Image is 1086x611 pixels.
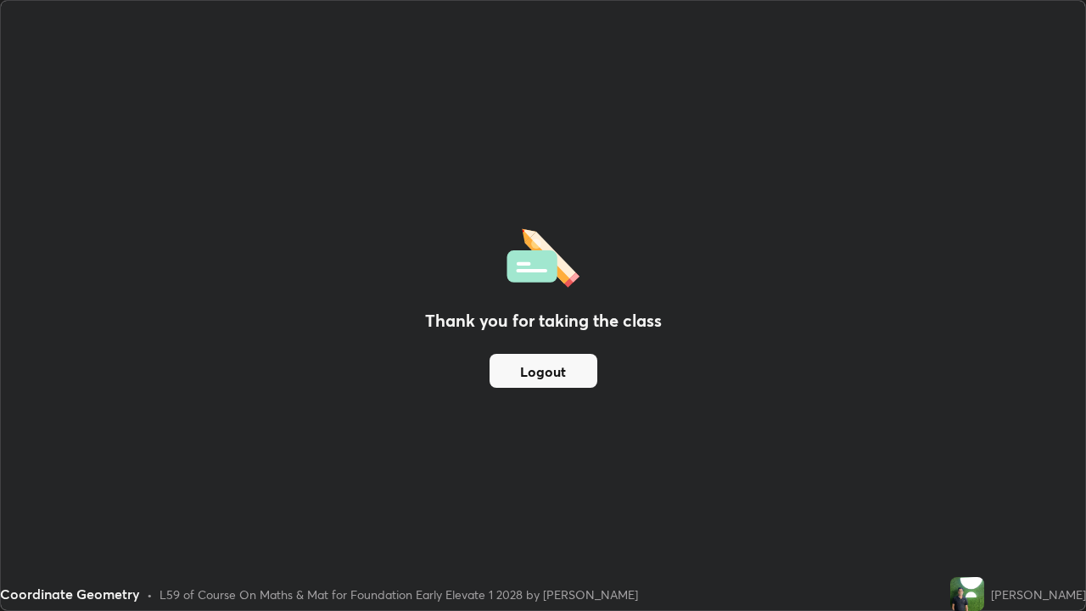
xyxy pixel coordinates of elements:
div: [PERSON_NAME] [991,586,1086,603]
img: offlineFeedback.1438e8b3.svg [507,223,579,288]
h2: Thank you for taking the class [425,308,662,334]
div: • [147,586,153,603]
button: Logout [490,354,597,388]
img: 07af4a6ca9dc4f72ab9e6df0c4dce46d.jpg [950,577,984,611]
div: L59 of Course On Maths & Mat for Foundation Early Elevate 1 2028 by [PERSON_NAME] [160,586,638,603]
